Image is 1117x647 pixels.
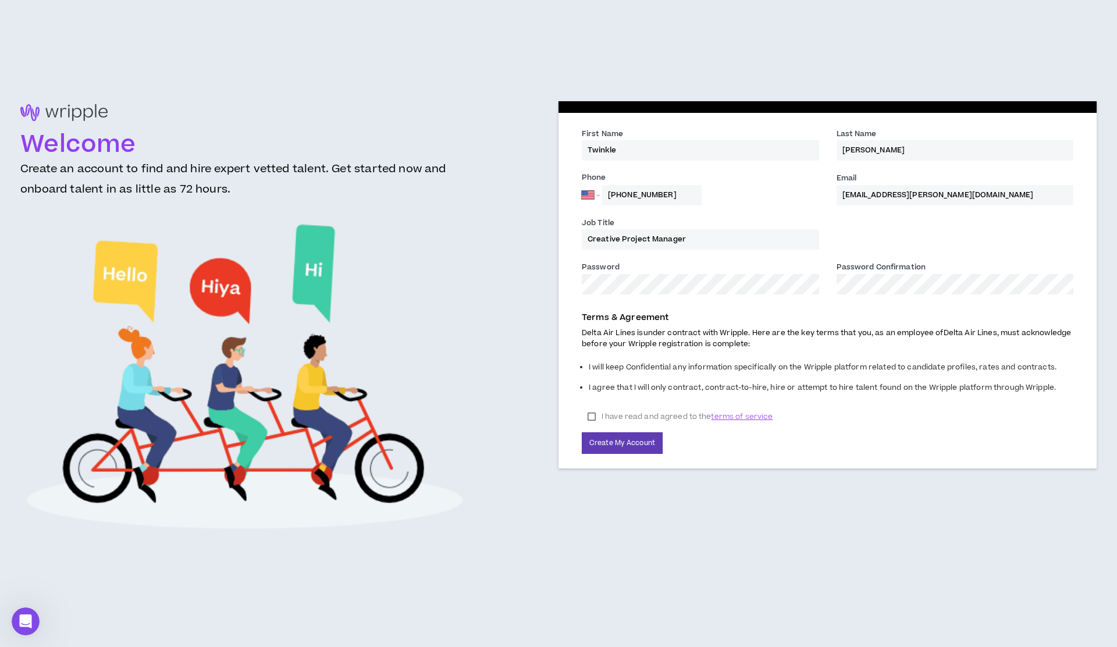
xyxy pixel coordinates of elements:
img: logo-brand.png [20,104,108,128]
label: I have read and agreed to the [582,408,778,425]
label: Password [582,262,620,275]
span: terms of service [711,411,773,422]
label: Phone [582,172,819,185]
li: I will keep Confidential any information specifically on the Wripple platform related to candidat... [589,359,1073,379]
li: I agree that I will only contract, contract-to-hire, hire or attempt to hire talent found on the ... [589,379,1073,399]
label: Password Confirmation [837,262,926,275]
p: Terms & Agreement [582,311,1073,324]
h1: Welcome [20,131,469,159]
p: Delta Air Lines is under contract with Wripple. Here are the key terms that you, as an employee o... [582,328,1073,350]
button: Create My Account [582,432,663,454]
iframe: Intercom live chat [12,607,40,635]
img: Welcome to Wripple [25,209,464,546]
label: Last Name [837,129,877,141]
label: First Name [582,129,623,141]
h3: Create an account to find and hire expert vetted talent. Get started now and onboard talent in as... [20,159,469,209]
label: Job Title [582,218,614,230]
label: Email [837,173,857,186]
